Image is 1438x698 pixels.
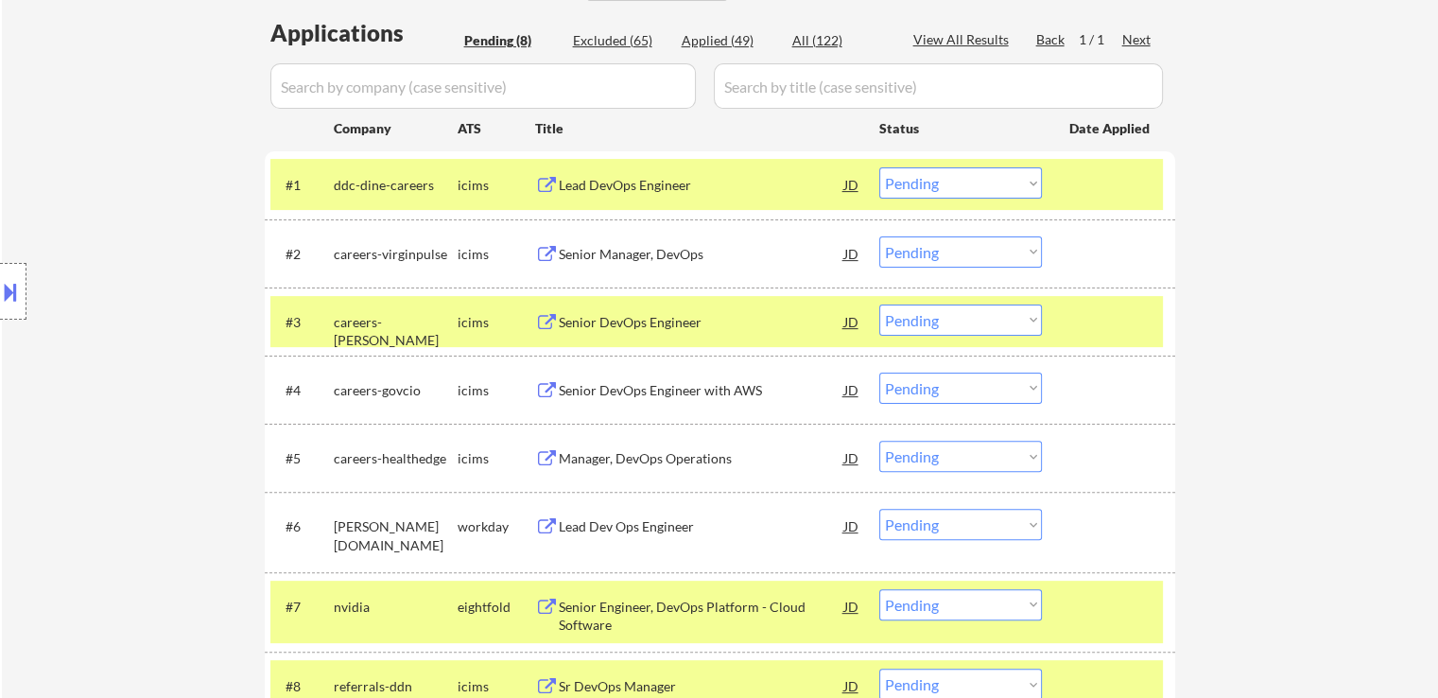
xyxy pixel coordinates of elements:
[458,449,535,468] div: icims
[792,31,887,50] div: All (122)
[458,245,535,264] div: icims
[559,598,844,635] div: Senior Engineer, DevOps Platform - Cloud Software
[535,119,861,138] div: Title
[458,313,535,332] div: icims
[286,677,319,696] div: #8
[458,176,535,195] div: icims
[334,313,458,350] div: careers-[PERSON_NAME]
[270,22,458,44] div: Applications
[559,517,844,536] div: Lead Dev Ops Engineer
[559,449,844,468] div: Manager, DevOps Operations
[1079,30,1122,49] div: 1 / 1
[913,30,1014,49] div: View All Results
[842,167,861,201] div: JD
[842,373,861,407] div: JD
[879,111,1042,145] div: Status
[559,677,844,696] div: Sr DevOps Manager
[842,236,861,270] div: JD
[842,509,861,543] div: JD
[842,305,861,339] div: JD
[334,677,458,696] div: referrals-ddn
[334,449,458,468] div: careers-healthedge
[682,31,776,50] div: Applied (49)
[1122,30,1152,49] div: Next
[286,517,319,536] div: #6
[334,245,458,264] div: careers-virginpulse
[458,381,535,400] div: icims
[334,517,458,554] div: [PERSON_NAME][DOMAIN_NAME]
[458,677,535,696] div: icims
[458,517,535,536] div: workday
[334,598,458,617] div: nvidia
[1036,30,1066,49] div: Back
[842,441,861,475] div: JD
[458,119,535,138] div: ATS
[270,63,696,109] input: Search by company (case sensitive)
[334,119,458,138] div: Company
[842,589,861,623] div: JD
[559,245,844,264] div: Senior Manager, DevOps
[559,381,844,400] div: Senior DevOps Engineer with AWS
[334,176,458,195] div: ddc-dine-careers
[334,381,458,400] div: careers-govcio
[458,598,535,617] div: eightfold
[714,63,1163,109] input: Search by title (case sensitive)
[559,313,844,332] div: Senior DevOps Engineer
[464,31,559,50] div: Pending (8)
[573,31,667,50] div: Excluded (65)
[1069,119,1152,138] div: Date Applied
[286,598,319,617] div: #7
[559,176,844,195] div: Lead DevOps Engineer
